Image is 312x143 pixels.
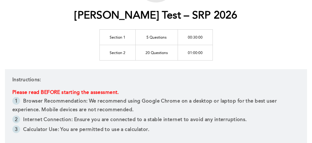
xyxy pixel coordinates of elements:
td: 00:30:00 [178,29,213,45]
td: Section 1 [99,29,135,45]
td: 5 Questions [135,29,178,45]
td: 01:00:00 [178,45,213,60]
span: Please read BEFORE starting the assessment. [12,90,119,95]
span: Calculator Use: You are permitted to use a calculator. [23,127,149,132]
span: Browser Recommendation: We recommend using Google Chrome on a desktop or laptop for the best user... [12,99,278,112]
td: 20 Questions [135,45,178,60]
span: Internet Connection: Ensure you are connected to a stable internet to avoid any interruptions. [23,117,247,122]
h1: [PERSON_NAME] Test – SRP 2026 [74,10,237,22]
td: Section 2 [99,45,135,60]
